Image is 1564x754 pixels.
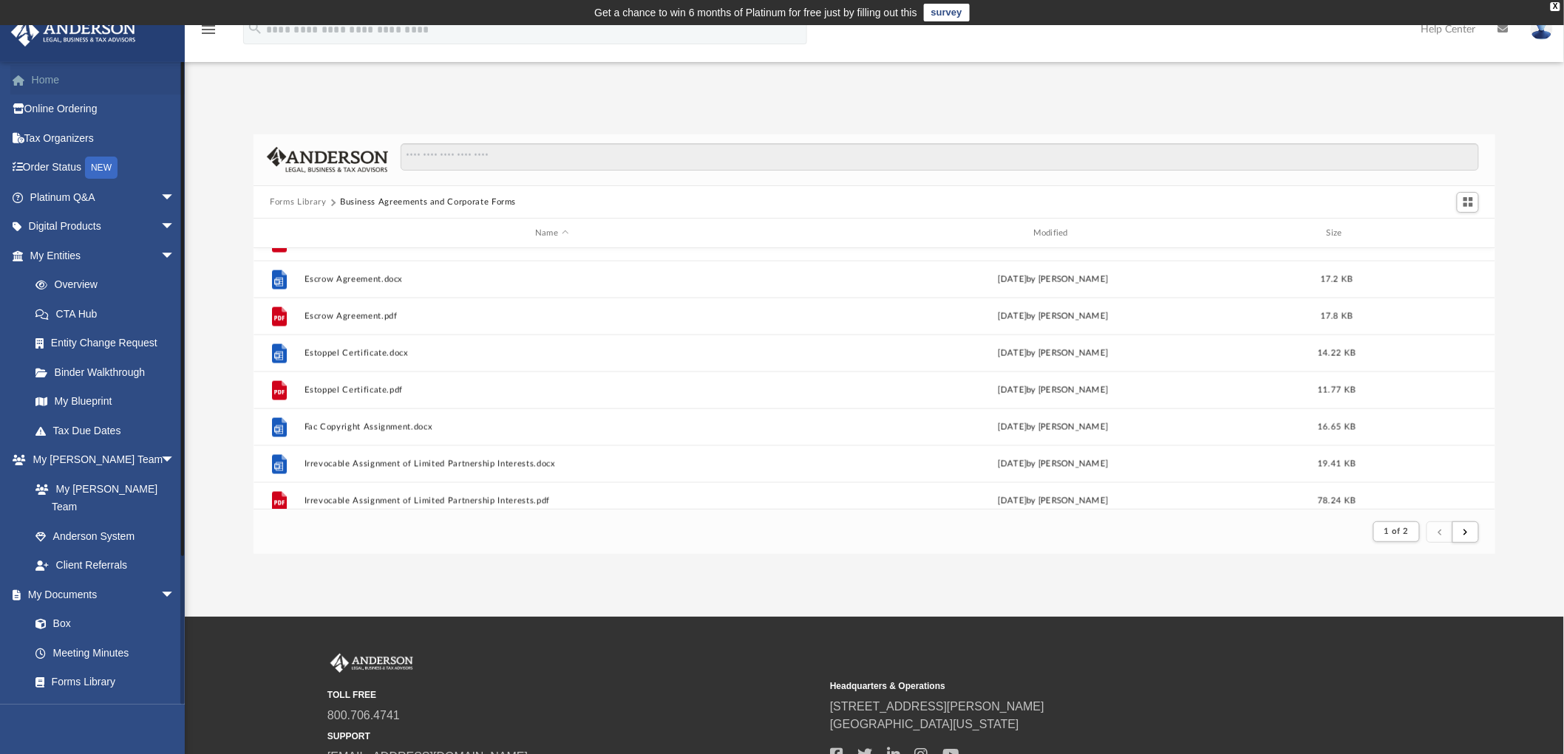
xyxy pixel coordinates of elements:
[305,275,800,284] button: Escrow Agreement.docx
[21,270,197,300] a: Overview
[21,357,197,387] a: Binder Walkthrough
[21,609,183,639] a: Box
[340,196,516,209] button: Business Agreements and Corporate Forms
[1551,2,1560,11] div: close
[10,445,190,475] a: My [PERSON_NAME] Teamarrow_drop_down
[21,638,190,668] a: Meeting Minutes
[1318,423,1356,431] span: 16.65 KB
[1321,275,1353,284] span: 17.2 KB
[806,384,1301,397] div: [DATE] by [PERSON_NAME]
[304,227,799,240] div: Name
[305,422,800,432] button: Fac Copyright Assignment.docx
[160,445,190,476] span: arrow_drop_down
[1457,192,1479,213] button: Switch to Grid View
[160,241,190,271] span: arrow_drop_down
[260,227,297,240] div: id
[247,20,263,36] i: search
[200,21,217,38] i: menu
[1531,18,1553,40] img: User Pic
[806,458,1301,471] div: [DATE] by [PERSON_NAME]
[830,718,1019,730] a: [GEOGRAPHIC_DATA][US_STATE]
[200,28,217,38] a: menu
[160,212,190,242] span: arrow_drop_down
[21,551,190,580] a: Client Referrals
[10,65,197,95] a: Home
[160,580,190,610] span: arrow_drop_down
[1318,386,1356,394] span: 11.77 KB
[305,459,800,469] button: Irrevocable Assignment of Limited Partnership Interests.docx
[806,273,1301,287] div: [DATE] by [PERSON_NAME]
[1318,497,1356,505] span: 78.24 KB
[806,227,1301,240] div: Modified
[10,580,190,609] a: My Documentsarrow_drop_down
[1373,227,1477,240] div: id
[305,385,800,395] button: Estoppel Certificate.pdf
[10,123,197,153] a: Tax Organizers
[327,730,820,743] small: SUPPORT
[270,196,326,209] button: Forms Library
[806,495,1301,508] div: [DATE] by [PERSON_NAME]
[327,654,416,673] img: Anderson Advisors Platinum Portal
[305,312,800,321] button: Escrow Agreement.pdf
[21,521,190,551] a: Anderson System
[21,329,197,358] a: Entity Change Request
[401,143,1479,171] input: Search files and folders
[1308,227,1367,240] div: Size
[10,241,197,270] a: My Entitiesarrow_drop_down
[327,688,820,702] small: TOLL FREE
[806,421,1301,434] div: [DATE] by [PERSON_NAME]
[10,153,197,183] a: Order StatusNEW
[830,700,1044,713] a: [STREET_ADDRESS][PERSON_NAME]
[305,349,800,358] button: Estoppel Certificate.docx
[7,18,140,47] img: Anderson Advisors Platinum Portal
[85,157,118,179] div: NEW
[21,696,190,726] a: Notarize
[830,679,1322,693] small: Headquarters & Operations
[21,668,183,697] a: Forms Library
[10,95,197,124] a: Online Ordering
[21,416,197,445] a: Tax Due Dates
[305,496,800,506] button: Irrevocable Assignment of Limited Partnership Interests.pdf
[254,248,1495,509] div: grid
[10,212,197,241] a: Digital Productsarrow_drop_down
[1373,521,1420,542] button: 1 of 2
[1318,460,1356,468] span: 19.41 KB
[10,182,197,212] a: Platinum Q&Aarrow_drop_down
[924,4,970,21] a: survey
[21,299,197,329] a: CTA Hub
[806,347,1301,360] div: [DATE] by [PERSON_NAME]
[327,709,400,722] a: 800.706.4741
[21,474,183,521] a: My [PERSON_NAME] Team
[806,310,1301,323] div: [DATE] by [PERSON_NAME]
[1384,527,1409,535] span: 1 of 2
[160,182,190,213] span: arrow_drop_down
[1321,312,1353,321] span: 17.8 KB
[1318,349,1356,357] span: 14.22 KB
[21,387,190,417] a: My Blueprint
[594,4,917,21] div: Get a chance to win 6 months of Platinum for free just by filling out this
